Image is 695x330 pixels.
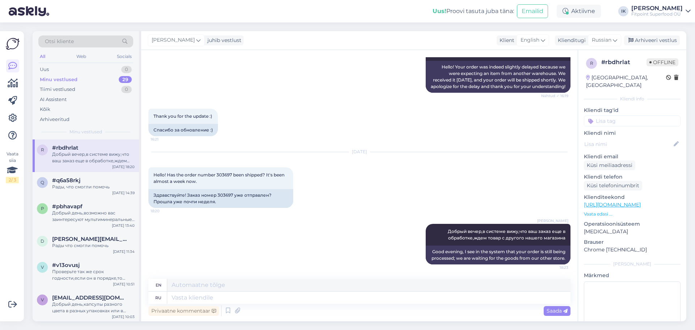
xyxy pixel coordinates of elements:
[75,52,88,61] div: Web
[41,147,44,153] span: r
[584,96,681,102] div: Kliendi info
[584,153,681,160] p: Kliendi email
[52,151,135,164] div: Добрый вечер,в системе вижу,что ваш заказ еще в обработке,ждем товар с другого нашего магазина
[148,124,218,136] div: Спасибо за обновление :)
[40,86,75,93] div: Tiimi vestlused
[631,5,691,17] a: [PERSON_NAME]Fitpoint Superfood OÜ
[121,86,132,93] div: 0
[584,106,681,114] p: Kliendi tag'id
[41,297,44,302] span: v
[52,242,135,249] div: Рады что смогли помочь
[584,238,681,246] p: Brauser
[586,74,666,89] div: [GEOGRAPHIC_DATA], [GEOGRAPHIC_DATA]
[148,306,219,316] div: Privaatne kommentaar
[112,223,135,228] div: [DATE] 13:40
[52,184,135,190] div: Рады, что смогли помочь
[584,211,681,217] p: Vaata edasi ...
[119,76,132,83] div: 29
[40,116,69,123] div: Arhiveeritud
[547,308,568,314] span: Saada
[521,36,539,44] span: English
[151,208,178,214] span: 18:20
[41,180,44,185] span: q
[40,66,49,73] div: Uus
[52,262,80,268] span: #v13ovusj
[6,37,20,51] img: Askly Logo
[40,106,50,113] div: Kõik
[205,37,241,44] div: juhib vestlust
[584,181,642,191] div: Küsi telefoninumbrit
[52,177,80,184] span: #q6a58rkj
[541,93,568,99] span: Nähtud ✓ 16:19
[115,52,133,61] div: Socials
[517,4,548,18] button: Emailid
[52,236,127,242] span: dominika.goceliak@gmail.com
[41,238,44,244] span: d
[112,314,135,319] div: [DATE] 10:03
[584,201,641,208] a: [URL][DOMAIN_NAME]
[433,8,446,14] b: Uus!
[584,246,681,254] p: Chrome [TECHNICAL_ID]
[113,249,135,254] div: [DATE] 11:34
[148,189,293,208] div: Здравствуйте! Заказ номер 303697 уже отправлен? Прошла уже почти неделя.
[148,149,570,155] div: [DATE]
[41,264,44,270] span: v
[426,246,570,264] div: Good evening, I see in the system that your order is still being processed; we are waiting for th...
[153,172,286,184] span: Hello! Has the order number 303697 been shipped? It's been almost a week now.
[52,295,127,301] span: valdaskeramika@gmail.com
[52,203,83,210] span: #pbhavapf
[497,37,514,44] div: Klient
[151,137,178,142] span: 16:21
[557,5,601,18] div: Aktiivne
[156,279,161,291] div: en
[584,193,681,201] p: Klienditeekond
[646,58,678,66] span: Offline
[153,113,212,119] span: Thank you for the update :)
[618,6,628,16] div: IK
[584,228,681,235] p: [MEDICAL_DATA]
[601,58,646,67] div: # rbdhrlat
[52,301,135,314] div: Добрый день,капсулы разного цвета в разных упаковках или в одной?
[112,190,135,196] div: [DATE] 14:39
[590,60,593,66] span: r
[52,210,135,223] div: Добрый день,возможно вас заинтересуют мультиминеральные комплексы [URL][DOMAIN_NAME]
[40,76,77,83] div: Minu vestlused
[40,96,67,103] div: AI Assistent
[426,61,570,93] div: Hello! Your order was indeed slightly delayed because we were expecting an item from another ware...
[69,129,102,135] span: Minu vestlused
[448,229,566,241] span: Добрый вечер,в системе вижу,что ваш заказ еще в обработке,ждем товар с другого нашего магазина
[38,52,47,61] div: All
[584,272,681,279] p: Märkmed
[555,37,586,44] div: Klienditugi
[584,220,681,228] p: Operatsioonisüsteem
[433,7,514,16] div: Proovi tasuta juba täna:
[624,35,680,45] div: Arhiveeri vestlus
[584,116,681,126] input: Lisa tag
[584,129,681,137] p: Kliendi nimi
[6,151,19,183] div: Vaata siia
[592,36,611,44] span: Russian
[121,66,132,73] div: 0
[631,11,683,17] div: Fitpoint Superfood OÜ
[41,206,44,211] span: p
[584,261,681,267] div: [PERSON_NAME]
[631,5,683,11] div: [PERSON_NAME]
[152,36,195,44] span: [PERSON_NAME]
[584,173,681,181] p: Kliendi telefon
[537,218,568,224] span: [PERSON_NAME]
[52,268,135,281] div: Проверьте так же срок годности,если он в порядке,то ничего страшного
[584,140,672,148] input: Lisa nimi
[52,145,78,151] span: #rbdhrlat
[45,38,74,45] span: Otsi kliente
[541,265,568,270] span: 18:23
[6,177,19,183] div: 2 / 3
[584,160,635,170] div: Küsi meiliaadressi
[155,292,161,304] div: ru
[113,281,135,287] div: [DATE] 10:51
[112,164,135,170] div: [DATE] 18:20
